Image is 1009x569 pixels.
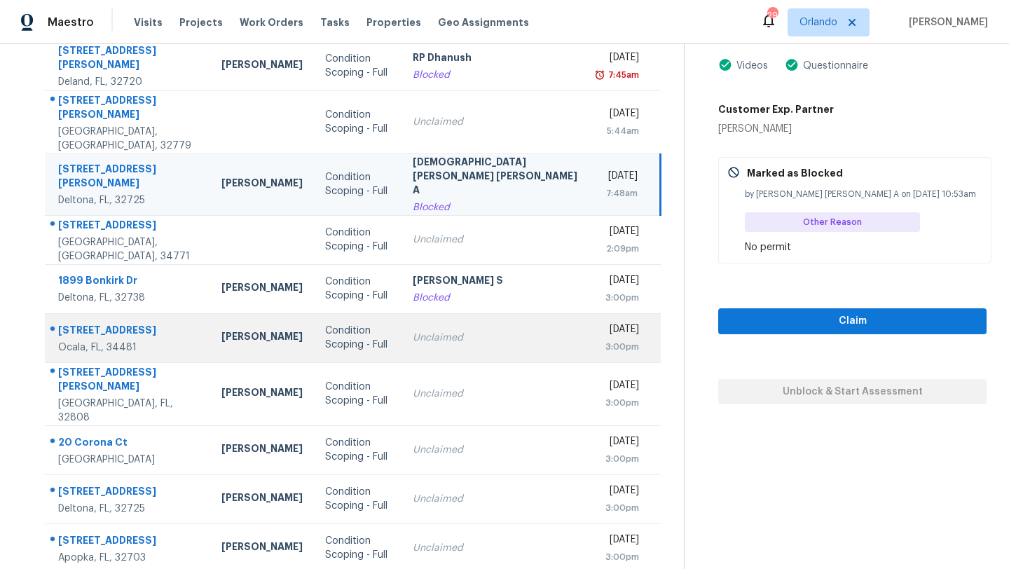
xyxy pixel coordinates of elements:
div: [STREET_ADDRESS] [58,323,199,341]
div: [STREET_ADDRESS] [58,484,199,502]
div: 7:48am [602,186,638,200]
div: 7:45am [605,68,639,82]
div: [PERSON_NAME] S [413,273,579,291]
div: [GEOGRAPHIC_DATA], FL, 32808 [58,397,199,425]
div: [PERSON_NAME] [221,441,303,459]
span: Properties [366,15,421,29]
span: Claim [729,313,975,330]
span: Work Orders [240,15,303,29]
div: Condition Scoping - Full [325,275,390,303]
div: 3:00pm [602,501,639,515]
div: [PERSON_NAME] [221,57,303,75]
div: Deland, FL, 32720 [58,75,199,89]
div: 5:44am [602,124,639,138]
div: Condition Scoping - Full [325,534,390,562]
div: 3:00pm [602,550,639,564]
div: [DATE] [602,224,639,242]
span: [PERSON_NAME] [903,15,988,29]
div: [STREET_ADDRESS][PERSON_NAME] [58,93,199,125]
div: [PERSON_NAME] [221,329,303,347]
div: [DATE] [602,434,639,452]
div: Unclaimed [413,115,579,129]
img: Artifact Present Icon [785,57,799,72]
div: [GEOGRAPHIC_DATA] [58,453,199,467]
div: Condition Scoping - Full [325,485,390,513]
div: 3:00pm [602,452,639,466]
h5: Customer Exp. Partner [718,102,834,116]
div: Unclaimed [413,443,579,457]
span: Tasks [320,18,350,27]
div: RP Dhanush [413,50,579,68]
div: Apopka, FL, 32703 [58,551,199,565]
div: Unclaimed [413,541,579,555]
div: Condition Scoping - Full [325,52,390,80]
div: by [PERSON_NAME] [PERSON_NAME] A on [DATE] 10:53am [745,187,982,201]
div: Blocked [413,200,579,214]
div: Questionnaire [799,59,868,73]
div: [DATE] [602,378,639,396]
div: [DEMOGRAPHIC_DATA][PERSON_NAME] [PERSON_NAME] A [413,155,579,200]
div: Condition Scoping - Full [325,436,390,464]
div: 2:09pm [602,242,639,256]
div: [PERSON_NAME] [221,385,303,403]
div: [PERSON_NAME] [718,122,834,136]
div: [DATE] [602,50,639,68]
div: [DATE] [602,273,639,291]
div: 3:00pm [602,291,639,305]
span: Geo Assignments [438,15,529,29]
div: Ocala, FL, 34481 [58,341,199,355]
div: [STREET_ADDRESS][PERSON_NAME] [58,365,199,397]
div: [DATE] [602,107,639,124]
div: No permit [745,240,982,254]
div: [DATE] [602,533,639,550]
div: Condition Scoping - Full [325,380,390,408]
div: Unclaimed [413,492,579,506]
div: [PERSON_NAME] [221,176,303,193]
div: 1899 Bonkirk Dr [58,273,199,291]
div: [DATE] [602,322,639,340]
div: [GEOGRAPHIC_DATA], [GEOGRAPHIC_DATA], 32779 [58,125,199,153]
div: Blocked [413,291,579,305]
div: Videos [732,59,768,73]
div: [PERSON_NAME] [221,540,303,557]
div: [STREET_ADDRESS] [58,533,199,551]
div: [GEOGRAPHIC_DATA], [GEOGRAPHIC_DATA], 34771 [58,235,199,263]
img: Gray Cancel Icon [727,166,740,179]
div: 20 Corona Ct [58,435,199,453]
img: Artifact Present Icon [718,57,732,72]
div: Unclaimed [413,387,579,401]
span: Projects [179,15,223,29]
div: 3:00pm [602,340,639,354]
div: Deltona, FL, 32725 [58,193,199,207]
div: [DATE] [602,169,638,186]
span: Other Reason [803,215,867,229]
div: [PERSON_NAME] [221,280,303,298]
p: Marked as Blocked [747,166,843,180]
button: Claim [718,308,987,334]
span: Orlando [799,15,837,29]
div: Condition Scoping - Full [325,324,390,352]
img: Overdue Alarm Icon [594,68,605,82]
div: Condition Scoping - Full [325,170,390,198]
div: 3:00pm [602,396,639,410]
span: Maestro [48,15,94,29]
div: 29 [767,8,777,22]
div: Deltona, FL, 32725 [58,502,199,516]
div: Unclaimed [413,233,579,247]
div: [STREET_ADDRESS][PERSON_NAME] [58,43,199,75]
div: [STREET_ADDRESS][PERSON_NAME] [58,162,199,193]
div: Condition Scoping - Full [325,108,390,136]
div: Blocked [413,68,579,82]
div: [DATE] [602,484,639,501]
div: [STREET_ADDRESS] [58,218,199,235]
div: Condition Scoping - Full [325,226,390,254]
div: Deltona, FL, 32738 [58,291,199,305]
div: [PERSON_NAME] [221,491,303,508]
span: Visits [134,15,163,29]
div: Unclaimed [413,331,579,345]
